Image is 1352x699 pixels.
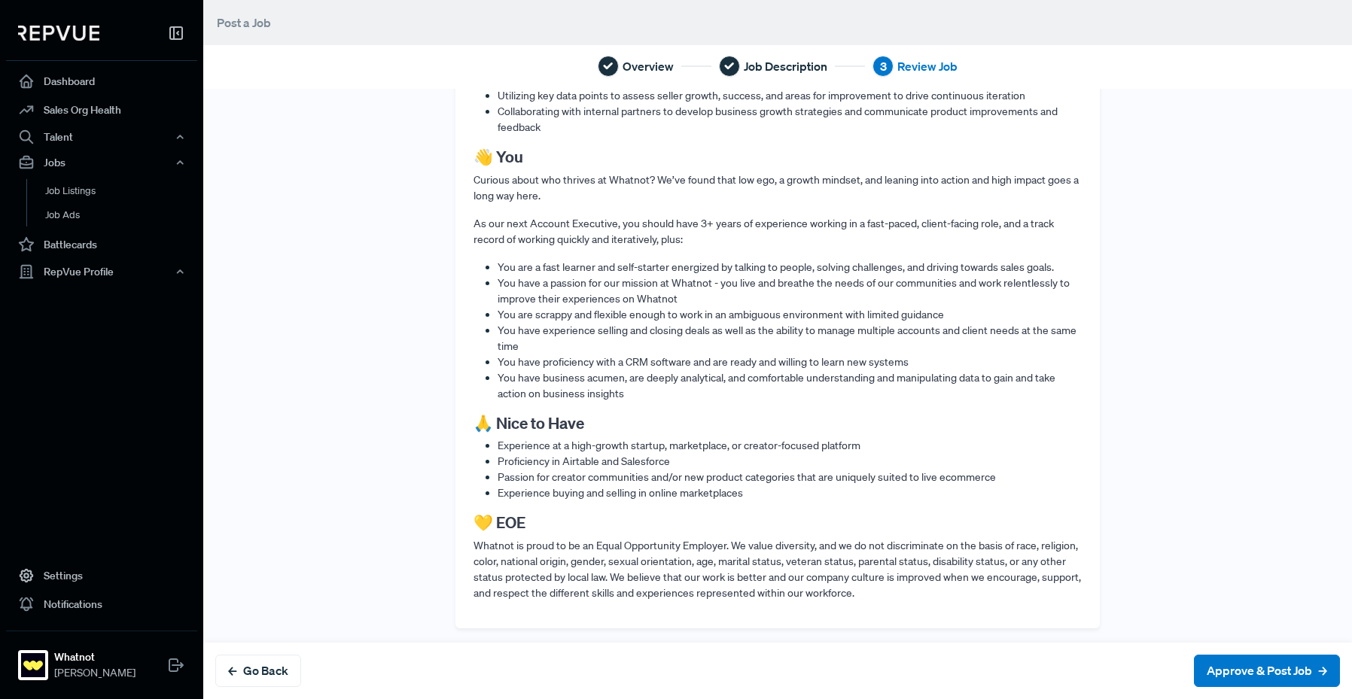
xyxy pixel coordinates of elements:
[498,260,1054,274] span: You are a fast learner and self-starter energized by talking to people, solving challenges, and d...
[474,217,1054,246] span: As our next Account Executive, you should have 3+ years of experience working in a fast-paced, cl...
[474,512,525,532] strong: 💛 EOE
[498,454,670,468] span: Proficiency in Airtable and Salesforce
[498,324,1076,353] span: You have experience selling and closing deals as well as the ability to manage multiple accounts ...
[498,276,1070,305] span: You have a passion for our mission at Whatnot - you live and breathe the needs of our communities...
[6,230,197,259] a: Battlecards
[6,150,197,175] button: Jobs
[498,486,743,500] span: Experience buying and selling in online marketplaces
[6,124,197,150] button: Talent
[26,179,218,203] a: Job Listings
[215,655,301,687] button: Go Back
[498,105,1058,134] span: Collaborating with internal partners to develop business growth strategies and communicate produc...
[744,57,827,75] span: Job Description
[498,470,996,484] span: Passion for creator communities and/or new product categories that are uniquely suited to live ec...
[6,259,197,284] button: RepVue Profile
[474,173,1079,202] span: Curious about who thrives at Whatnot? We’ve found that low ego, a growth mindset, and leaning int...
[54,665,136,681] span: [PERSON_NAME]
[498,308,944,321] span: You are scrappy and flexible enough to work in an ambiguous environment with limited guidance
[474,147,523,166] span: 👋 You
[18,26,99,41] img: RepVue
[498,439,860,452] span: Experience at a high-growth startup, marketplace, or creator-focused platform
[26,203,218,227] a: Job Ads
[623,57,674,75] span: Overview
[6,67,197,96] a: Dashboard
[21,653,45,677] img: Whatnot
[872,56,894,77] div: 3
[6,561,197,590] a: Settings
[6,631,197,687] a: WhatnotWhatnot[PERSON_NAME]
[6,590,197,618] a: Notifications
[498,371,1055,400] span: You have business acumen, are deeply analytical, and comfortable understanding and manipulating d...
[474,413,584,433] span: 🙏 Nice to Have
[498,355,909,369] span: You have proficiency with a CRM software and are ready and willing to learn new systems
[1194,655,1340,687] button: Approve & Post Job
[54,649,136,665] strong: Whatnot
[6,96,197,124] a: Sales Org Health
[217,15,271,30] span: Post a Job
[474,539,1081,600] span: Whatnot is proud to be an Equal Opportunity Employer. We value diversity, and we do not discrimin...
[498,89,1025,102] span: Utilizing key data points to assess seller growth, success, and areas for improvement to drive co...
[897,57,958,75] span: Review Job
